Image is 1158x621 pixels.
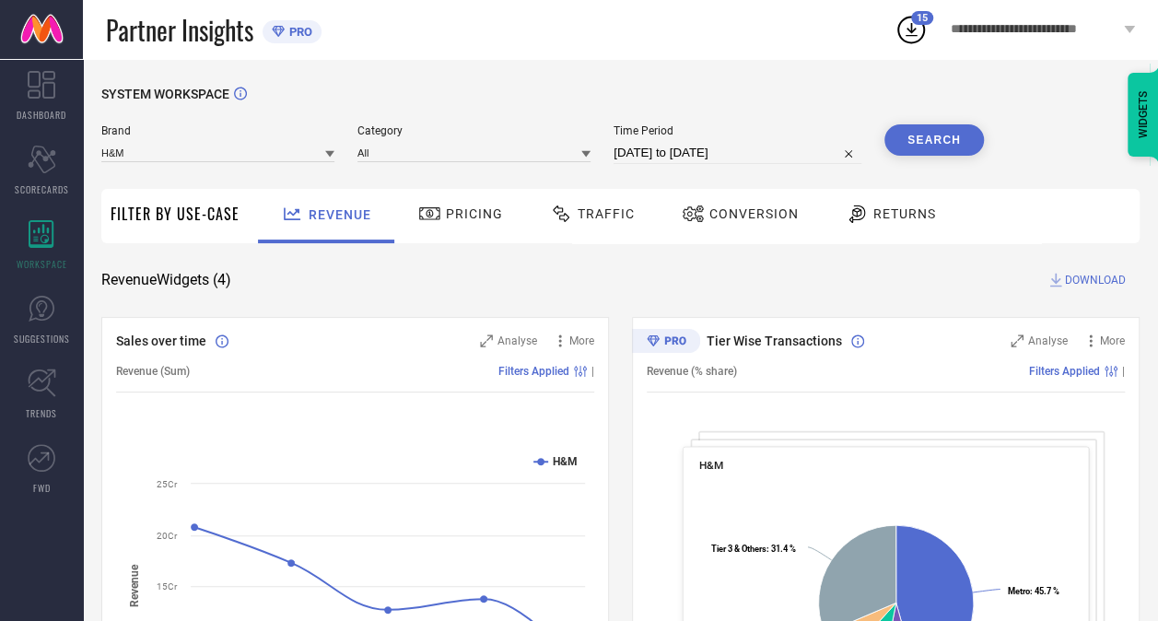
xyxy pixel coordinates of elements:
span: Revenue (Sum) [116,365,190,378]
svg: Zoom [1011,334,1023,347]
span: Time Period [614,124,861,137]
span: Analyse [1028,334,1068,347]
span: | [1122,365,1125,378]
span: PRO [285,25,312,39]
span: DASHBOARD [17,108,66,122]
text: : 45.7 % [1008,585,1059,595]
text: 25Cr [157,479,178,489]
span: Revenue (% share) [647,365,737,378]
span: Filters Applied [1029,365,1100,378]
span: Brand [101,124,334,137]
button: Search [884,124,984,156]
text: H&M [553,455,578,468]
div: Premium [632,329,700,357]
div: Open download list [895,13,928,46]
span: Tier Wise Transactions [707,334,842,348]
text: : 31.4 % [711,543,796,553]
span: Partner Insights [106,11,253,49]
span: SUGGESTIONS [14,332,70,346]
span: Category [357,124,591,137]
span: Conversion [709,206,799,221]
span: WORKSPACE [17,257,67,271]
span: Filter By Use-Case [111,203,240,225]
span: | [591,365,594,378]
span: SCORECARDS [15,182,69,196]
span: Revenue Widgets ( 4 ) [101,271,231,289]
span: Filters Applied [498,365,569,378]
text: 15Cr [157,581,178,592]
span: More [1100,334,1125,347]
span: SYSTEM WORKSPACE [101,87,229,101]
span: Returns [873,206,936,221]
span: Sales over time [116,334,206,348]
span: FWD [33,481,51,495]
span: 15 [917,12,928,24]
text: 20Cr [157,531,178,541]
tspan: Revenue [128,564,141,607]
span: Revenue [309,207,371,222]
span: Analyse [497,334,537,347]
span: Pricing [446,206,503,221]
span: TRENDS [26,406,57,420]
span: DOWNLOAD [1065,271,1126,289]
span: More [569,334,594,347]
svg: Zoom [480,334,493,347]
span: H&M [699,459,723,472]
input: Select time period [614,142,861,164]
tspan: Tier 3 & Others [711,543,766,553]
tspan: Metro [1008,585,1030,595]
span: Traffic [578,206,635,221]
